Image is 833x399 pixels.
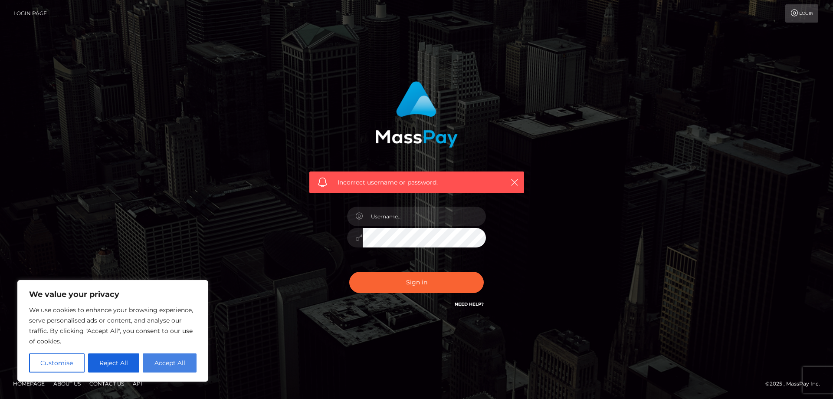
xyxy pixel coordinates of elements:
a: API [129,377,146,390]
a: Contact Us [86,377,128,390]
p: We use cookies to enhance your browsing experience, serve personalised ads or content, and analys... [29,305,197,346]
a: Homepage [10,377,48,390]
button: Sign in [349,272,484,293]
input: Username... [363,207,486,226]
a: About Us [50,377,84,390]
div: We value your privacy [17,280,208,382]
button: Reject All [88,353,140,373]
button: Customise [29,353,85,373]
img: MassPay Login [375,81,458,148]
div: © 2025 , MassPay Inc. [765,379,826,389]
p: We value your privacy [29,289,197,300]
a: Need Help? [455,301,484,307]
a: Login Page [13,4,47,23]
button: Accept All [143,353,197,373]
span: Incorrect username or password. [338,178,496,187]
a: Login [785,4,818,23]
